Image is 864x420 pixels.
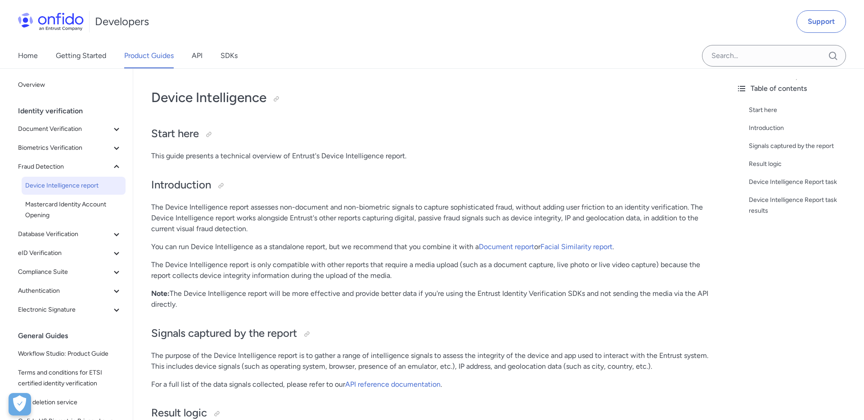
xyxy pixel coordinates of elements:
[18,327,129,345] div: General Guides
[151,89,711,107] h1: Device Intelligence
[220,43,238,68] a: SDKs
[151,326,711,341] h2: Signals captured by the report
[18,80,122,90] span: Overview
[95,14,149,29] h1: Developers
[151,289,170,298] strong: Note:
[14,225,126,243] button: Database Verification
[18,102,129,120] div: Identity verification
[14,139,126,157] button: Biometrics Verification
[18,367,122,389] span: Terms and conditions for ETSI certified identity verification
[749,195,857,216] a: Device Intelligence Report task results
[151,288,711,310] p: The Device Intelligence report will be more effective and provide better data if you're using the...
[749,159,857,170] a: Result logic
[14,120,126,138] button: Document Verification
[18,397,122,408] span: Data deletion service
[14,345,126,363] a: Workflow Studio: Product Guide
[18,267,111,277] span: Compliance Suite
[124,43,174,68] a: Product Guides
[736,83,857,94] div: Table of contents
[151,178,711,193] h2: Introduction
[9,393,31,416] div: Cookie Preferences
[18,13,84,31] img: Onfido Logo
[192,43,202,68] a: API
[151,259,711,281] p: The Device Intelligence report is only compatible with other reports that require a media upload ...
[540,242,612,251] a: Facial Similarity report
[9,393,31,416] button: Open Preferences
[18,143,111,153] span: Biometrics Verification
[18,304,111,315] span: Electronic Signature
[749,123,857,134] a: Introduction
[151,202,711,234] p: The Device Intelligence report assesses non-document and non-biometric signals to capture sophist...
[151,350,711,372] p: The purpose of the Device Intelligence report is to gather a range of intelligence signals to ass...
[151,241,711,252] p: You can run Device Intelligence as a standalone report, but we recommend that you combine it with...
[14,158,126,176] button: Fraud Detection
[56,43,106,68] a: Getting Started
[749,141,857,152] a: Signals captured by the report
[749,177,857,188] a: Device Intelligence Report task
[18,43,38,68] a: Home
[14,76,126,94] a: Overview
[14,393,126,411] a: Data deletion service
[14,263,126,281] button: Compliance Suite
[151,126,711,142] h2: Start here
[749,105,857,116] a: Start here
[14,364,126,393] a: Terms and conditions for ETSI certified identity verification
[18,229,111,240] span: Database Verification
[25,180,122,191] span: Device Intelligence report
[14,244,126,262] button: eID Verification
[14,301,126,319] button: Electronic Signature
[22,196,126,224] a: Mastercard Identity Account Opening
[25,199,122,221] span: Mastercard Identity Account Opening
[151,151,711,161] p: This guide presents a technical overview of Entrust's Device Intelligence report.
[18,124,111,134] span: Document Verification
[18,248,111,259] span: eID Verification
[14,282,126,300] button: Authentication
[796,10,846,33] a: Support
[22,177,126,195] a: Device Intelligence report
[345,380,441,389] a: API reference documentation
[18,349,122,359] span: Workflow Studio: Product Guide
[151,379,711,390] p: For a full list of the data signals collected, please refer to our .
[702,45,846,67] input: Onfido search input field
[18,286,111,296] span: Authentication
[479,242,534,251] a: Document report
[18,161,111,172] span: Fraud Detection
